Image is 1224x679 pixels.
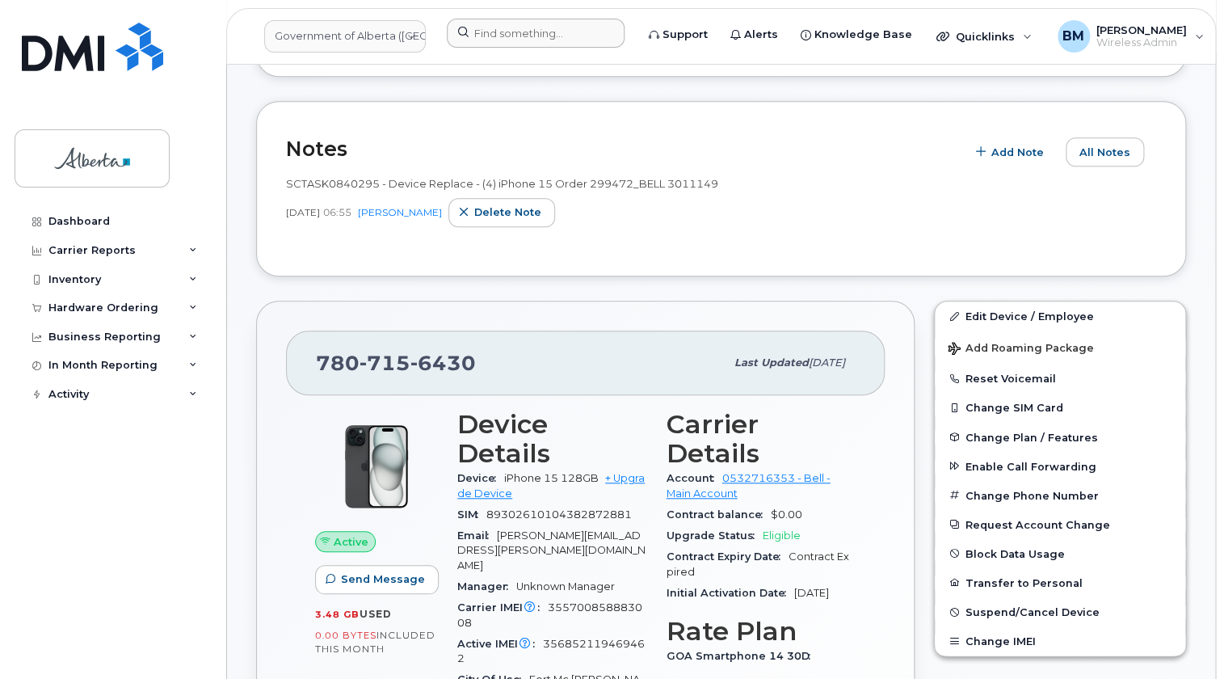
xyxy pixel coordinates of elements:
span: Device [457,472,504,484]
span: Add Note [991,145,1044,160]
span: Send Message [341,571,425,587]
span: 89302610104382872881 [486,508,632,521]
button: Request Account Change [935,510,1185,539]
span: [DATE] [809,356,845,369]
span: Last updated [734,356,809,369]
span: Delete note [474,205,541,220]
a: + Upgrade Device [457,472,645,499]
div: Bonnie Mallette [1046,20,1215,53]
span: 6430 [410,351,476,375]
span: Contract Expired [667,550,849,577]
button: Delete note [448,198,555,227]
span: 780 [316,351,476,375]
span: [DATE] [286,205,320,219]
span: BM [1062,27,1084,46]
span: Contract balance [667,508,771,521]
span: $0.00 [771,508,802,521]
button: All Notes [1066,137,1144,167]
span: Manager [457,580,516,593]
a: Knowledge Base [789,19,923,51]
span: Quicklinks [956,30,1015,43]
span: Support [662,27,708,43]
button: Add Roaming Package [935,331,1185,364]
span: 355700858883008 [457,601,642,628]
input: Find something... [447,19,625,48]
span: [DATE] [794,587,829,599]
a: [PERSON_NAME] [358,206,442,218]
span: Eligible [763,529,801,542]
span: Initial Activation Date [667,587,794,599]
button: Block Data Usage [935,539,1185,568]
span: Account [667,472,722,484]
button: Send Message [315,565,439,594]
span: Change Plan / Features [965,431,1098,443]
h2: Notes [286,137,957,161]
button: Add Note [965,137,1058,167]
img: iPhone_15_Black.png [328,418,425,515]
span: 356852119469462 [457,638,645,664]
a: Edit Device / Employee [935,302,1185,331]
span: GOA Smartphone 14 30D [667,650,818,662]
span: Upgrade Status [667,529,763,542]
a: Support [637,19,719,51]
span: 06:55 [323,205,351,219]
a: 0532716353 - Bell - Main Account [667,472,831,499]
span: 0.00 Bytes [315,630,376,641]
h3: Rate Plan [667,617,856,646]
span: 715 [360,351,410,375]
span: iPhone 15 128GB [504,472,599,484]
span: [PERSON_NAME][EMAIL_ADDRESS][PERSON_NAME][DOMAIN_NAME] [457,529,646,571]
span: Active [334,534,368,550]
button: Suspend/Cancel Device [935,597,1185,626]
span: [PERSON_NAME] [1096,23,1187,36]
button: Change Phone Number [935,481,1185,510]
a: Alerts [719,19,789,51]
button: Change SIM Card [935,393,1185,422]
span: 3.48 GB [315,609,360,620]
span: Enable Call Forwarding [965,460,1096,472]
span: Knowledge Base [814,27,912,43]
button: Enable Call Forwarding [935,452,1185,481]
span: Wireless Admin [1096,36,1187,49]
span: All Notes [1079,145,1130,160]
span: Alerts [744,27,778,43]
button: Reset Voicemail [935,364,1185,393]
a: Government of Alberta (GOA) [264,20,426,53]
h3: Carrier Details [667,410,856,468]
span: Carrier IMEI [457,601,548,614]
span: Unknown Manager [516,580,615,593]
span: Suspend/Cancel Device [965,606,1100,618]
div: Quicklinks [925,20,1043,53]
button: Change IMEI [935,626,1185,656]
span: SCTASK0840295 - Device Replace - (4) iPhone 15 Order 299472_BELL 3011149 [286,177,718,190]
span: used [360,608,392,620]
button: Transfer to Personal [935,568,1185,597]
h3: Device Details [457,410,647,468]
span: Contract Expiry Date [667,550,789,563]
button: Change Plan / Features [935,423,1185,452]
span: Email [457,529,497,542]
span: SIM [457,508,486,521]
span: Add Roaming Package [948,342,1094,357]
span: Active IMEI [457,638,543,650]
